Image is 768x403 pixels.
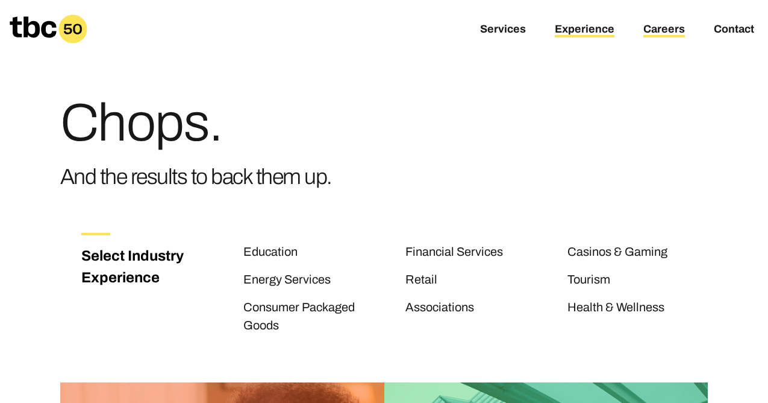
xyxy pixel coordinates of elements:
a: Homepage [10,14,87,43]
a: Energy Services [243,273,331,288]
a: Education [243,245,298,261]
h3: And the results to back them up. [60,159,332,194]
a: Retail [405,273,437,288]
h3: Select Industry Experience [81,245,197,288]
a: Tourism [567,273,610,288]
a: Services [480,23,526,37]
h1: Chops. [60,97,332,150]
a: Associations [405,300,474,316]
a: Contact [714,23,754,37]
a: Financial Services [405,245,503,261]
a: Careers [643,23,685,37]
a: Consumer Packaged Goods [243,300,355,334]
a: Experience [555,23,614,37]
a: Health & Wellness [567,300,664,316]
a: Casinos & Gaming [567,245,667,261]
